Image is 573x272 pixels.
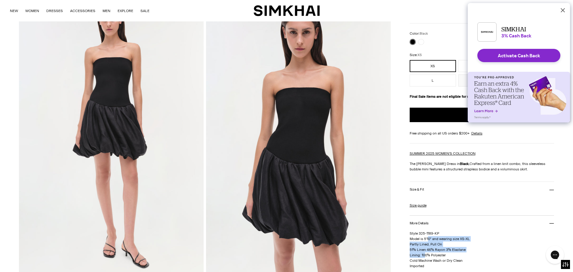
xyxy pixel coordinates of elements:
button: More Details [410,216,554,231]
label: Size: [410,52,422,58]
label: Color: [410,31,428,36]
a: NEW [10,4,18,17]
span: Black [420,32,428,36]
strong: Final Sale items are not eligible for return or exchange. [410,94,499,99]
a: MEN [103,4,110,17]
span: Style 325-1189-KP Model is 5'10" and wearing size XS-XL Partly Lined, Pull On 51% Linen 46% Rayon... [410,231,470,268]
a: SUMMER 2025 WOMEN'S COLLECTION [410,151,476,156]
h3: More Details [410,221,429,225]
iframe: Gorgias live chat messenger [543,244,567,266]
button: Add to Bag [410,108,554,122]
a: SALE [140,4,149,17]
p: The [PERSON_NAME] Dress in Crafted from a linen knit combo, this sleeveless bubble mini features ... [410,161,554,172]
button: Size & Fit [410,182,554,197]
button: S [458,60,505,72]
a: Details [471,131,482,136]
a: Size guide [410,203,427,208]
a: WOMEN [25,4,39,17]
button: XS [410,60,456,72]
a: EXPLORE [118,4,133,17]
span: XS [417,53,422,57]
a: DRESSES [46,4,63,17]
strong: Black. [460,162,470,166]
a: SIMKHAI [254,5,320,17]
button: L [410,74,456,87]
a: ACCESSORIES [70,4,95,17]
button: XL [458,74,505,87]
h3: Size & Fit [410,188,424,191]
div: Free shipping on all US orders $200+ [410,131,554,136]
